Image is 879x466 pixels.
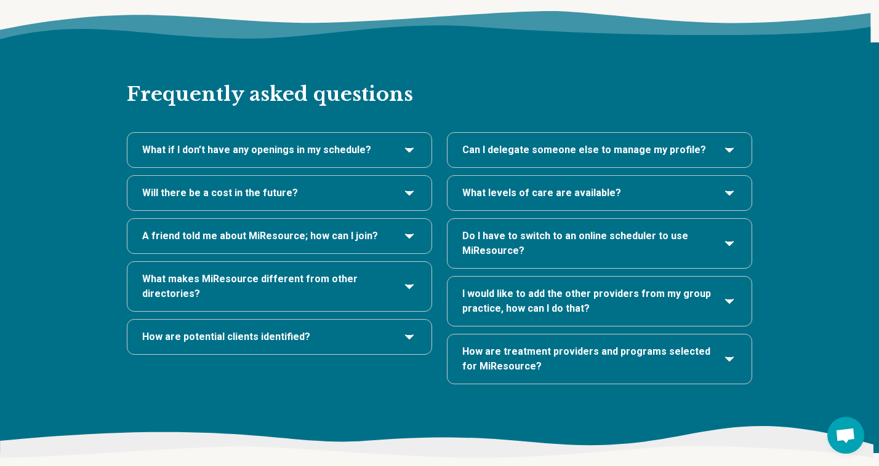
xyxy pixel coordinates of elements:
[142,330,310,344] span: How are potential clients identified?
[462,344,712,374] span: How are treatment providers and programs selected for MiResource?
[462,286,712,316] span: I would like to add the other providers from my group practice, how can I do that?
[142,272,417,301] button: What makes MiResource different from other directories?
[142,330,417,344] button: How are potential clients identified?
[142,186,417,200] button: Will there be a cost in the future?
[462,186,737,200] button: What levels of care are available?
[142,143,371,157] span: What if I don’t have any openings in my schedule?
[462,229,712,258] span: Do I have to switch to an online scheduler to use MiResource?
[142,143,417,157] button: What if I don’t have any openings in my schedule?
[462,229,737,258] button: Do I have to switch to an online scheduler to use MiResource?
[462,143,706,157] span: Can I delegate someone else to manage my profile?
[142,229,417,243] button: A friend told me about MiResource; how can I join?
[462,344,737,374] button: How are treatment providers and programs selected for MiResource?
[827,417,864,454] div: Open chat
[142,186,298,200] span: Will there be a cost in the future?
[127,42,752,108] h2: Frequently asked questions
[142,229,378,243] span: A friend told me about MiResource; how can I join?
[462,186,621,200] span: What levels of care are available?
[142,272,392,301] span: What makes MiResource different from other directories?
[462,286,737,316] button: I would like to add the other providers from my group practice, how can I do that?
[462,143,737,157] button: Can I delegate someone else to manage my profile?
